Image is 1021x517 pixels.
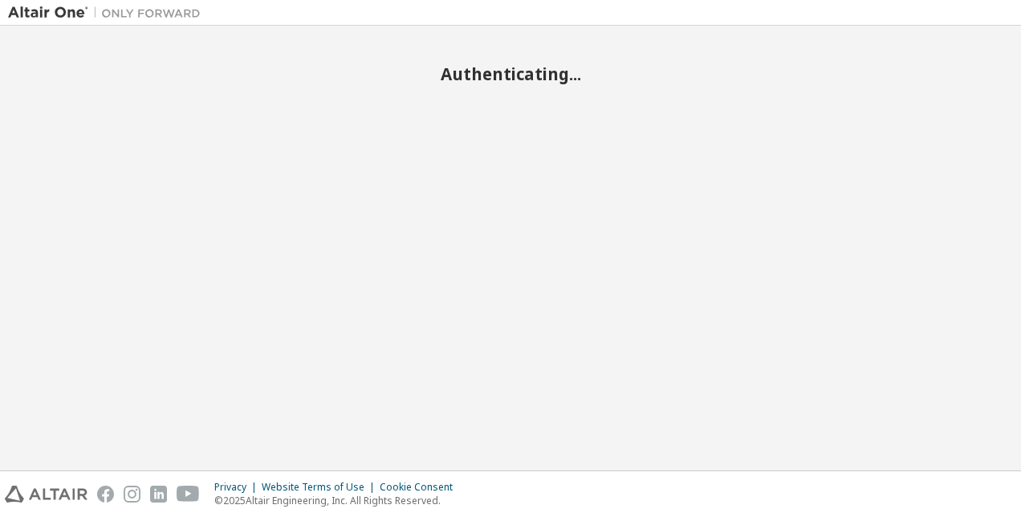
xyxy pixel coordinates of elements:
div: Privacy [214,481,262,494]
img: linkedin.svg [150,486,167,503]
img: Altair One [8,5,209,21]
div: Website Terms of Use [262,481,380,494]
h2: Authenticating... [8,63,1013,84]
p: © 2025 Altair Engineering, Inc. All Rights Reserved. [214,494,462,507]
img: youtube.svg [177,486,200,503]
img: altair_logo.svg [5,486,87,503]
div: Cookie Consent [380,481,462,494]
img: facebook.svg [97,486,114,503]
img: instagram.svg [124,486,140,503]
